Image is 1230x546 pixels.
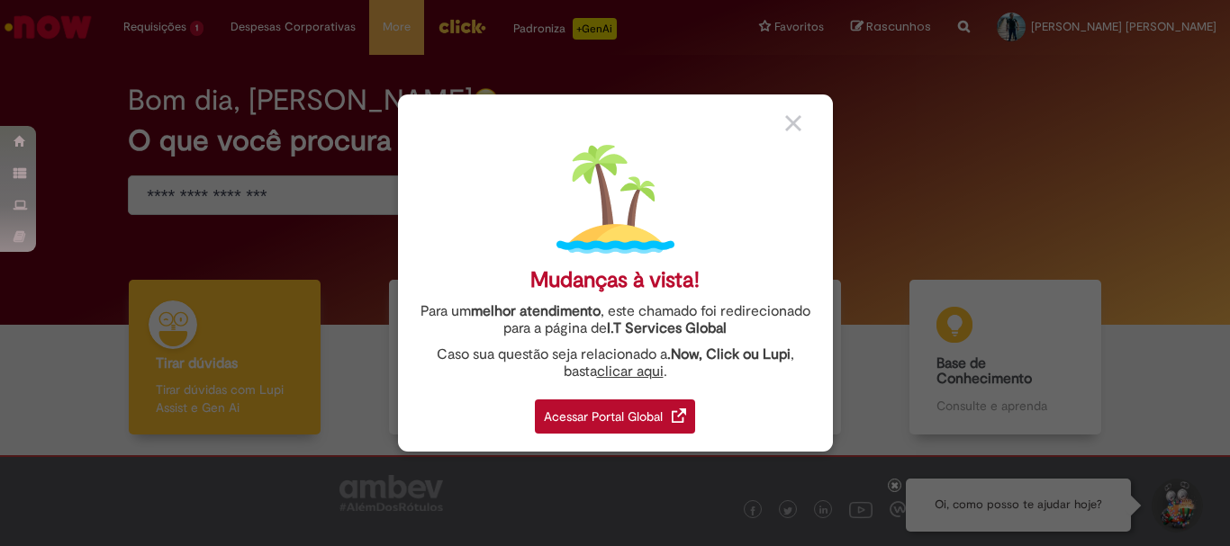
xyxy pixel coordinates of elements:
img: close_button_grey.png [785,115,801,131]
div: Para um , este chamado foi redirecionado para a página de [412,303,819,337]
a: Acessar Portal Global [535,389,695,434]
a: clicar aqui [597,353,664,380]
strong: melhor atendimento [471,302,601,320]
img: island.png [556,140,674,258]
div: Mudanças à vista! [530,267,700,293]
img: redirect_link.png [672,408,686,423]
div: Caso sua questão seja relacionado a , basta . [412,346,819,380]
strong: .Now, Click ou Lupi [667,345,791,363]
a: I.T Services Global [607,309,727,337]
div: Acessar Portal Global [535,399,695,434]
